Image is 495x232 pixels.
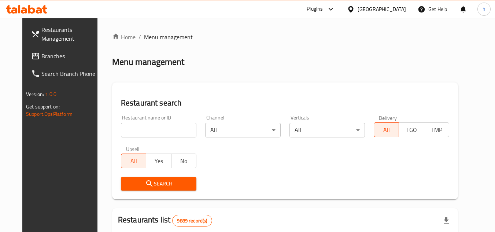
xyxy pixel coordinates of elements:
button: TGO [399,122,424,137]
span: Get support on: [26,102,60,111]
button: No [171,154,196,168]
button: TMP [424,122,449,137]
nav: breadcrumb [112,33,458,41]
label: Upsell [126,146,140,151]
label: Delivery [379,115,397,120]
span: Restaurants Management [41,25,99,43]
button: All [374,122,399,137]
li: / [138,33,141,41]
span: TGO [402,125,421,135]
h2: Restaurants list [118,214,212,227]
button: Search [121,177,196,191]
a: Restaurants Management [25,21,105,47]
span: Search [127,179,191,188]
a: Home [112,33,136,41]
span: All [377,125,396,135]
span: Version: [26,89,44,99]
div: [GEOGRAPHIC_DATA] [358,5,406,13]
input: Search for restaurant name or ID.. [121,123,196,137]
div: All [205,123,281,137]
div: Total records count [172,215,212,227]
a: Search Branch Phone [25,65,105,82]
span: 1.0.0 [45,89,56,99]
div: Plugins [307,5,323,14]
h2: Menu management [112,56,184,68]
span: TMP [427,125,446,135]
span: All [124,156,143,166]
span: 9889 record(s) [173,217,211,224]
h2: Restaurant search [121,97,449,108]
span: h [483,5,485,13]
button: All [121,154,146,168]
button: Yes [146,154,171,168]
span: Yes [149,156,168,166]
span: Menu management [144,33,193,41]
span: No [174,156,193,166]
span: Search Branch Phone [41,69,99,78]
span: Branches [41,52,99,60]
a: Branches [25,47,105,65]
div: All [289,123,365,137]
a: Support.OpsPlatform [26,109,73,119]
div: Export file [437,212,455,229]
